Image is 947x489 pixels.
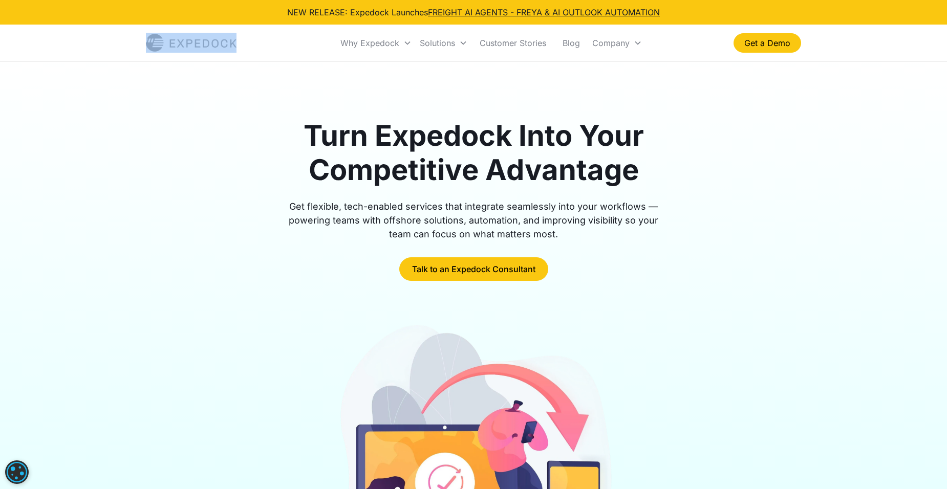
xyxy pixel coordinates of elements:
[896,440,947,489] iframe: Chat Widget
[420,38,455,48] div: Solutions
[336,26,416,60] div: Why Expedock
[734,33,801,53] a: Get a Demo
[277,119,670,187] h1: Turn Expedock Into Your Competitive Advantage
[340,38,399,48] div: Why Expedock
[428,7,660,17] a: FREIGHT AI AGENTS - FREYA & AI OUTLOOK AUTOMATION
[399,257,548,281] a: Talk to an Expedock Consultant
[592,38,630,48] div: Company
[146,33,236,53] img: Expedock Logo
[416,26,471,60] div: Solutions
[277,199,670,241] div: Get flexible, tech-enabled services that integrate seamlessly into your workflows — powering team...
[287,6,660,18] div: NEW RELEASE: Expedock Launches
[588,26,646,60] div: Company
[554,26,588,60] a: Blog
[146,33,236,53] a: home
[471,26,554,60] a: Customer Stories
